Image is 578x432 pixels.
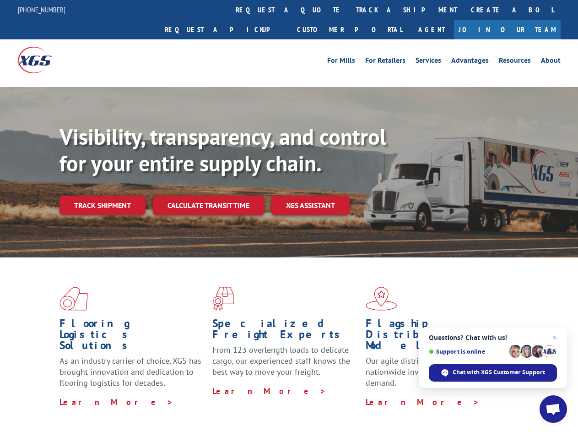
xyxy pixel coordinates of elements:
h1: Flagship Distribution Model [366,318,512,355]
p: From 123 overlength loads to delicate cargo, our experienced staff knows the best way to move you... [212,345,358,385]
a: Learn More > [59,397,173,407]
div: Open chat [540,395,567,423]
div: Chat with XGS Customer Support [429,364,557,382]
span: Questions? Chat with us! [429,334,557,341]
a: For Mills [327,57,355,67]
img: xgs-icon-total-supply-chain-intelligence-red [59,287,88,311]
span: Our agile distribution network gives you nationwide inventory management on demand. [366,355,509,388]
a: For Retailers [365,57,405,67]
h1: Specialized Freight Experts [212,318,358,345]
a: Services [416,57,441,67]
img: xgs-icon-focused-on-flooring-red [212,287,234,311]
b: Visibility, transparency, and control for your entire supply chain. [59,122,386,177]
a: Customer Portal [290,20,409,39]
span: Close chat [549,332,560,343]
a: [PHONE_NUMBER] [18,5,65,14]
a: XGS ASSISTANT [271,196,350,215]
a: Calculate transit time [153,196,264,215]
span: Chat with XGS Customer Support [453,368,545,377]
span: As an industry carrier of choice, XGS has brought innovation and dedication to flooring logistics... [59,355,201,388]
a: Advantages [451,57,489,67]
img: xgs-icon-flagship-distribution-model-red [366,287,397,311]
a: Learn More > [366,397,480,407]
a: Join Our Team [454,20,561,39]
a: Learn More > [212,386,326,396]
a: Track shipment [59,196,146,215]
a: Resources [499,57,531,67]
span: Support is online [429,348,506,355]
a: About [541,57,561,67]
h1: Flooring Logistics Solutions [59,318,205,355]
a: Request a pickup [158,20,290,39]
a: Agent [409,20,454,39]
